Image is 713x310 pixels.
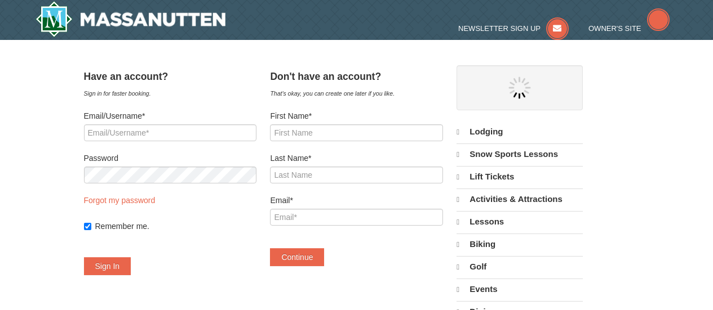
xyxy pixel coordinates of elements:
a: Snow Sports Lessons [457,143,582,165]
img: wait gif [508,77,531,99]
a: Owner's Site [588,24,670,33]
button: Sign In [84,257,131,275]
a: Newsletter Sign Up [458,24,569,33]
span: Newsletter Sign Up [458,24,541,33]
a: Lodging [457,122,582,142]
h4: Don't have an account? [270,71,442,82]
a: Events [457,278,582,300]
a: Lessons [457,211,582,232]
label: Email* [270,195,442,206]
span: Owner's Site [588,24,641,33]
input: Email* [270,209,442,226]
input: Last Name [270,167,442,183]
div: That's okay, you can create one later if you like. [270,88,442,99]
a: Forgot my password [84,196,156,205]
a: Lift Tickets [457,166,582,187]
a: Golf [457,256,582,277]
label: Email/Username* [84,110,256,122]
img: Massanutten Resort Logo [36,1,226,37]
label: First Name* [270,110,442,122]
a: Biking [457,233,582,255]
a: Activities & Attractions [457,188,582,210]
label: Password [84,152,256,164]
input: Email/Username* [84,124,256,141]
a: Massanutten Resort [36,1,226,37]
label: Last Name* [270,152,442,164]
label: Remember me. [95,221,256,232]
h4: Have an account? [84,71,256,82]
button: Continue [270,248,324,266]
input: First Name [270,124,442,141]
div: Sign in for faster booking. [84,88,256,99]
